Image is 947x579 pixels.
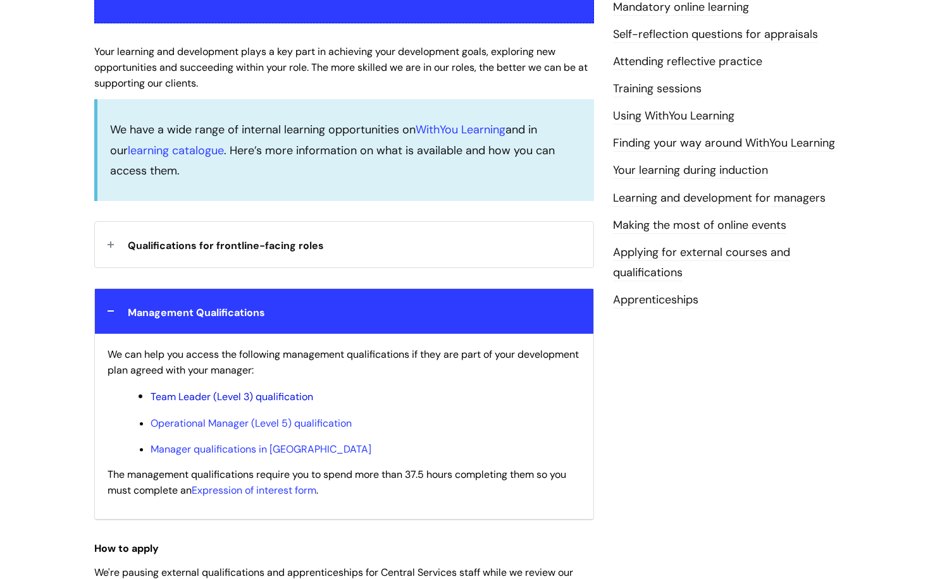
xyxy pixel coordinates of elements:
span: Qualifications for frontline-facing roles [128,239,324,252]
p: We have a wide range of internal learning opportunities on and in our . Here’s more information o... [110,119,581,181]
a: Finding your way around WithYou Learning [613,135,835,152]
a: Operational Manager (Level 5) qualification [151,417,352,430]
strong: How to apply [94,542,159,555]
a: Your learning during induction [613,162,768,179]
span: The management qualifications require you to spend more than 37.5 hours completing them so you mu... [108,468,566,497]
a: WithYou Learning [416,122,505,137]
a: Self-reflection questions for appraisals [613,27,818,43]
a: Using WithYou Learning [613,108,734,125]
a: Expression of interest form [192,484,316,497]
a: Applying for external courses and qualifications [613,245,790,281]
a: Manager qualifications in [GEOGRAPHIC_DATA] [151,442,371,456]
span: Management Qualifications [128,306,265,319]
a: Training sessions [613,81,702,97]
span: We can help you access the following management qualifications if they are part of your developme... [108,348,579,377]
a: Making the most of online events [613,217,786,234]
span: Your learning and development plays a key part in achieving your development goals, exploring new... [94,45,588,90]
a: learning catalogue [128,143,224,158]
a: Team Leader (Level 3) qualification [151,390,313,403]
a: Attending reflective practice [613,54,762,70]
a: Apprenticeships [613,292,698,308]
a: Learning and development for managers [613,190,826,207]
